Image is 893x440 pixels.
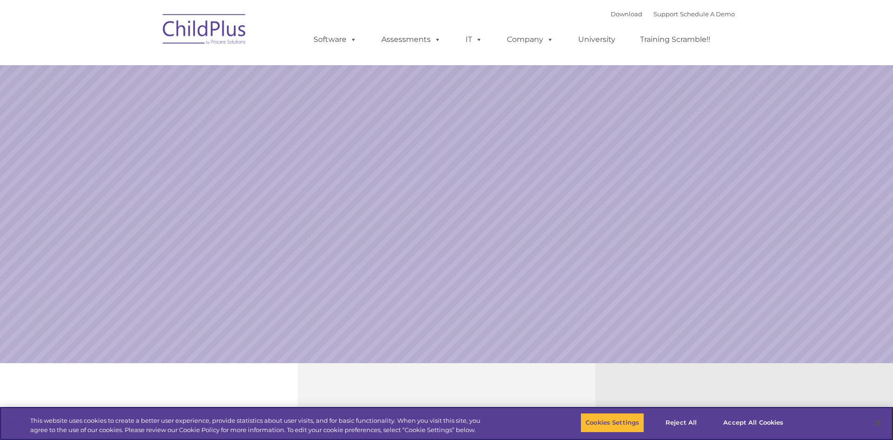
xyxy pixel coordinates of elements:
div: This website uses cookies to create a better user experience, provide statistics about user visit... [30,416,491,434]
a: Support [653,10,678,18]
a: Software [304,30,366,49]
a: Company [498,30,563,49]
a: Training Scramble!! [631,30,720,49]
a: Download [611,10,642,18]
button: Cookies Settings [580,413,644,433]
button: Reject All [652,413,710,433]
a: IT [456,30,492,49]
a: Schedule A Demo [680,10,735,18]
img: ChildPlus by Procare Solutions [158,7,251,54]
button: Accept All Cookies [718,413,788,433]
font: | [611,10,735,18]
button: Close [868,413,888,433]
a: University [569,30,625,49]
a: Assessments [372,30,450,49]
